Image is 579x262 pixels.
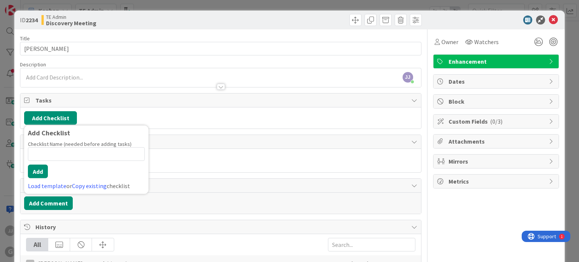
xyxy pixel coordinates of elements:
span: Mirrors [449,157,545,166]
span: Dates [449,77,545,86]
span: Links [35,137,407,146]
span: ID [20,15,38,25]
input: type card name here... [20,42,421,55]
span: TE Admin [46,14,96,20]
div: 1 [39,3,41,9]
span: Metrics [449,177,545,186]
span: Owner [441,37,458,46]
span: Attachments [449,137,545,146]
div: All [26,238,48,251]
span: Block [449,97,545,106]
span: Tasks [35,96,407,105]
span: Enhancement [449,57,545,66]
a: Copy existing [72,182,107,190]
b: 2234 [26,16,38,24]
span: Comments [35,181,407,190]
span: JJ [403,72,413,83]
div: Add Checklist [28,129,145,137]
input: Search... [328,238,415,251]
span: Watchers [474,37,499,46]
span: Description [20,61,46,68]
span: ( 0/3 ) [490,118,502,125]
span: Custom Fields [449,117,545,126]
b: Discovery Meeting [46,20,96,26]
span: History [35,222,407,231]
span: Support [16,1,34,10]
div: or checklist [28,181,145,190]
a: Load template [28,182,66,190]
label: Title [20,35,30,42]
button: Add [28,165,48,178]
label: Checklist Name (needed before adding tasks) [28,141,132,147]
button: Add Comment [24,196,73,210]
button: Add Checklist [24,111,77,125]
